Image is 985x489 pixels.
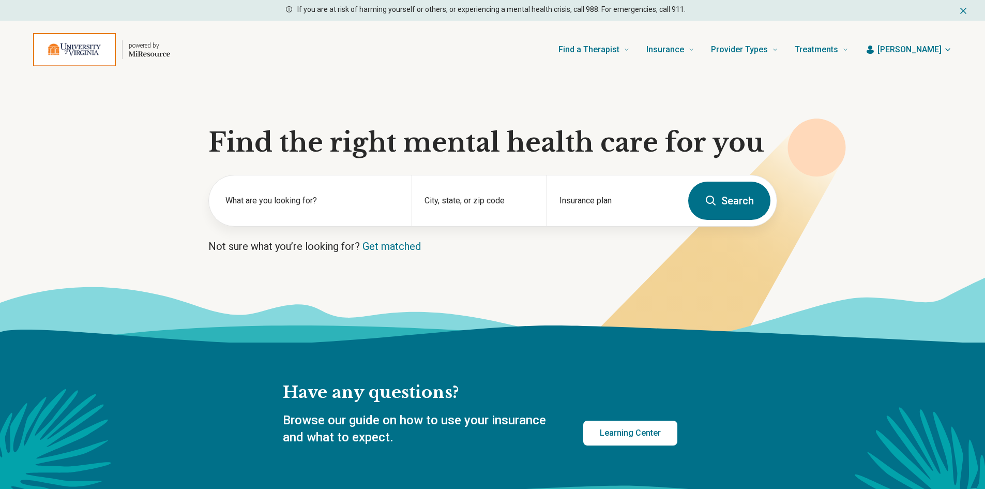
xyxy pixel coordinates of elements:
[865,43,952,56] button: [PERSON_NAME]
[558,29,630,70] a: Find a Therapist
[297,4,686,15] p: If you are at risk of harming yourself or others, or experiencing a mental health crisis, call 98...
[958,4,968,17] button: Dismiss
[208,239,777,254] p: Not sure what you’re looking for?
[225,195,399,207] label: What are you looking for?
[646,42,684,57] span: Insurance
[711,29,778,70] a: Provider Types
[688,182,770,220] button: Search
[283,382,677,404] h2: Have any questions?
[711,42,768,57] span: Provider Types
[362,240,421,253] a: Get matched
[646,29,694,70] a: Insurance
[129,41,170,50] p: powered by
[208,127,777,158] h1: Find the right mental health care for you
[795,42,838,57] span: Treatments
[558,42,619,57] span: Find a Therapist
[283,412,558,447] p: Browse our guide on how to use your insurance and what to expect.
[795,29,848,70] a: Treatments
[583,421,677,446] a: Learning Center
[33,33,170,66] a: Home page
[877,43,942,56] span: [PERSON_NAME]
